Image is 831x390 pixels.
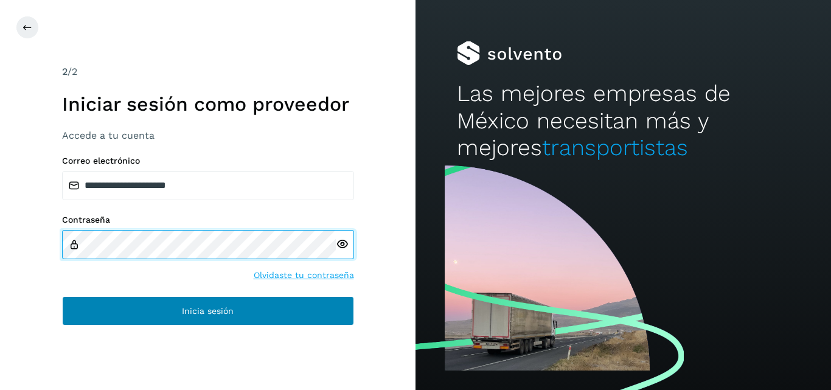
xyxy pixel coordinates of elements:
h1: Iniciar sesión como proveedor [62,92,354,116]
span: transportistas [542,134,688,161]
h2: Las mejores empresas de México necesitan más y mejores [457,80,789,161]
a: Olvidaste tu contraseña [254,269,354,282]
label: Contraseña [62,215,354,225]
span: 2 [62,66,68,77]
label: Correo electrónico [62,156,354,166]
h3: Accede a tu cuenta [62,130,354,141]
span: Inicia sesión [182,307,234,315]
button: Inicia sesión [62,296,354,326]
div: /2 [62,64,354,79]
